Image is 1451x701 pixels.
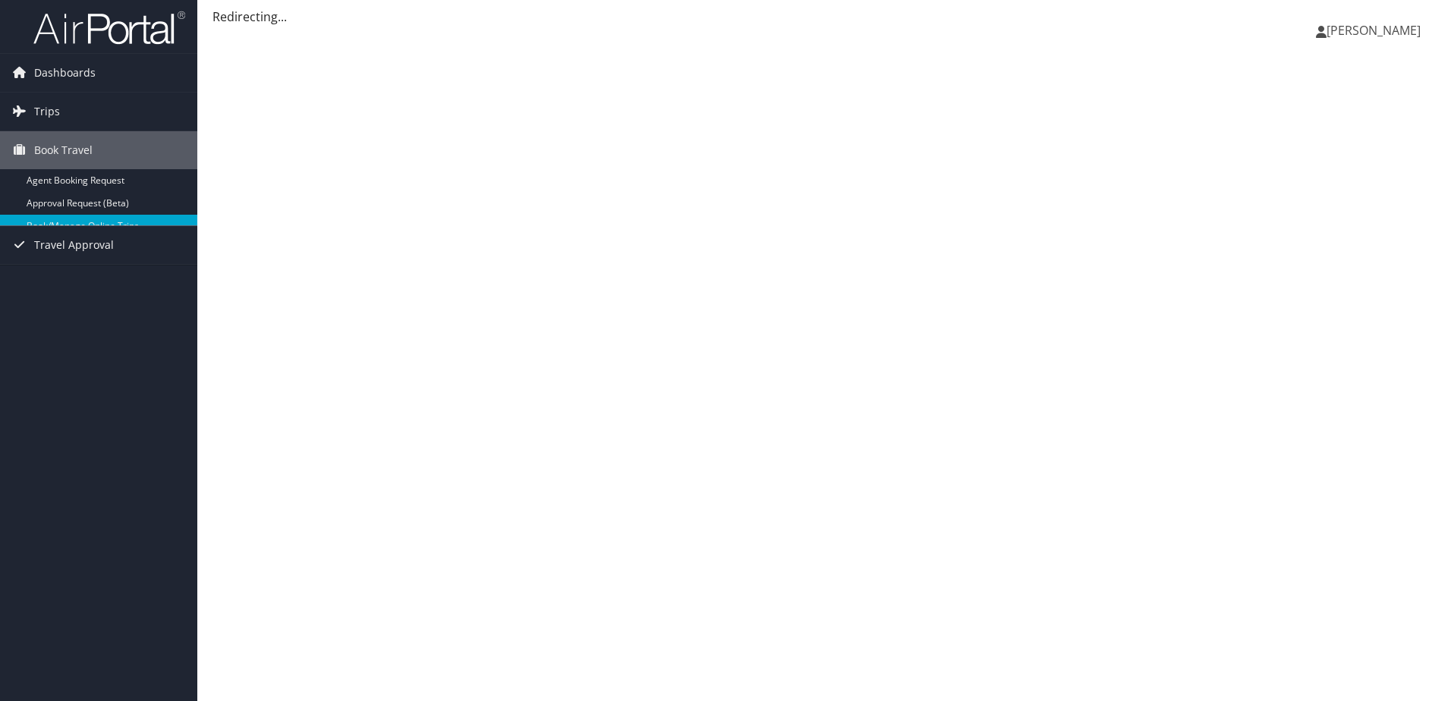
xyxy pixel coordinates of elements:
[33,10,185,46] img: airportal-logo.png
[34,54,96,92] span: Dashboards
[212,8,1436,26] div: Redirecting...
[34,93,60,130] span: Trips
[34,226,114,264] span: Travel Approval
[34,131,93,169] span: Book Travel
[1316,8,1436,53] a: [PERSON_NAME]
[1327,22,1421,39] span: [PERSON_NAME]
